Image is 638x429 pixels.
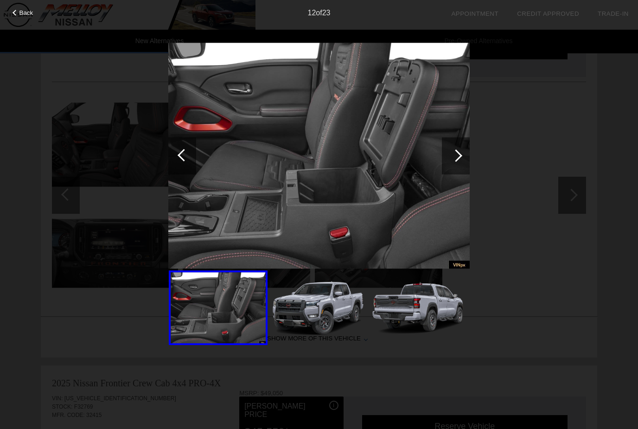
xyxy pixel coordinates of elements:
img: 12.jpg [168,43,470,269]
img: cc_2025nit121995816_02_1280_kby.png [370,272,465,344]
a: Appointment [451,10,498,17]
span: 12 [308,9,316,17]
span: 23 [322,9,331,17]
a: Trade-In [598,10,629,17]
img: cc_2025nit121995796_01_1280_kby.png [270,272,365,344]
span: Back [19,9,33,16]
a: Credit Approved [517,10,579,17]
